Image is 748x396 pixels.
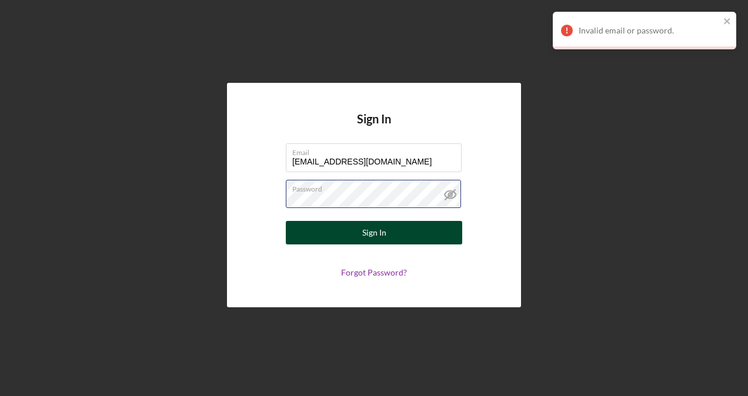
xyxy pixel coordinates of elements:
a: Forgot Password? [341,267,407,277]
div: Sign In [362,221,386,244]
label: Password [292,180,462,193]
button: close [723,16,732,28]
div: Invalid email or password. [579,26,720,35]
label: Email [292,144,462,157]
button: Sign In [286,221,462,244]
h4: Sign In [357,112,391,143]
